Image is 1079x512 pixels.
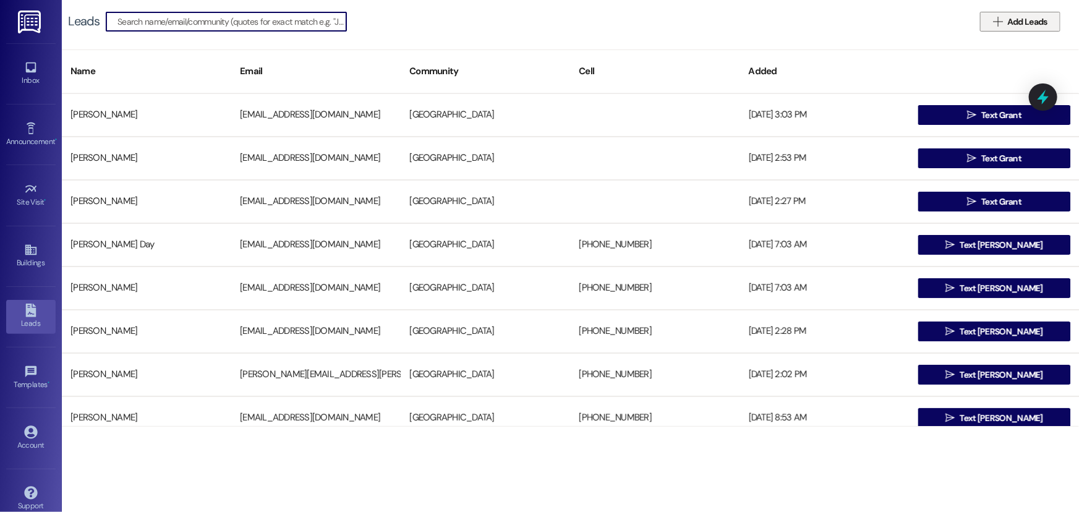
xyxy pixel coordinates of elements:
[62,233,231,257] div: [PERSON_NAME] Day
[6,239,56,273] a: Buildings
[981,109,1021,122] span: Text Grant
[918,192,1070,211] button: Text Grant
[967,197,976,207] i: 
[967,153,976,163] i: 
[401,189,570,214] div: [GEOGRAPHIC_DATA]
[231,362,401,387] div: [PERSON_NAME][EMAIL_ADDRESS][PERSON_NAME][DOMAIN_NAME]
[960,325,1043,338] span: Text [PERSON_NAME]
[945,370,955,380] i: 
[18,11,43,33] img: ResiDesk Logo
[918,148,1070,168] button: Text Grant
[62,319,231,344] div: [PERSON_NAME]
[231,406,401,430] div: [EMAIL_ADDRESS][DOMAIN_NAME]
[1007,15,1047,28] span: Add Leads
[401,406,570,430] div: [GEOGRAPHIC_DATA]
[6,422,56,455] a: Account
[231,103,401,127] div: [EMAIL_ADDRESS][DOMAIN_NAME]
[945,413,955,423] i: 
[740,233,910,257] div: [DATE] 7:03 AM
[570,406,740,430] div: [PHONE_NUMBER]
[231,233,401,257] div: [EMAIL_ADDRESS][DOMAIN_NAME]
[740,56,910,87] div: Added
[401,319,570,344] div: [GEOGRAPHIC_DATA]
[740,362,910,387] div: [DATE] 2:02 PM
[945,240,955,250] i: 
[6,300,56,333] a: Leads
[45,196,46,205] span: •
[570,233,740,257] div: [PHONE_NUMBER]
[740,406,910,430] div: [DATE] 8:53 AM
[918,408,1070,428] button: Text [PERSON_NAME]
[945,326,955,336] i: 
[231,276,401,301] div: [EMAIL_ADDRESS][DOMAIN_NAME]
[981,195,1021,208] span: Text Grant
[918,322,1070,341] button: Text [PERSON_NAME]
[960,282,1043,295] span: Text [PERSON_NAME]
[68,15,100,28] div: Leads
[740,319,910,344] div: [DATE] 2:28 PM
[62,103,231,127] div: [PERSON_NAME]
[570,56,740,87] div: Cell
[981,152,1021,165] span: Text Grant
[62,362,231,387] div: [PERSON_NAME]
[740,103,910,127] div: [DATE] 3:03 PM
[6,179,56,212] a: Site Visit •
[570,276,740,301] div: [PHONE_NUMBER]
[960,369,1043,382] span: Text [PERSON_NAME]
[117,13,346,30] input: Search name/email/community (quotes for exact match e.g. "John Smith")
[401,56,570,87] div: Community
[570,362,740,387] div: [PHONE_NUMBER]
[62,146,231,171] div: [PERSON_NAME]
[740,189,910,214] div: [DATE] 2:27 PM
[945,283,955,293] i: 
[48,378,49,387] span: •
[401,103,570,127] div: [GEOGRAPHIC_DATA]
[570,319,740,344] div: [PHONE_NUMBER]
[62,406,231,430] div: [PERSON_NAME]
[960,239,1043,252] span: Text [PERSON_NAME]
[231,319,401,344] div: [EMAIL_ADDRESS][DOMAIN_NAME]
[62,189,231,214] div: [PERSON_NAME]
[918,365,1070,385] button: Text [PERSON_NAME]
[55,135,57,144] span: •
[960,412,1043,425] span: Text [PERSON_NAME]
[967,110,976,120] i: 
[740,276,910,301] div: [DATE] 7:03 AM
[993,17,1002,27] i: 
[918,105,1070,125] button: Text Grant
[231,146,401,171] div: [EMAIL_ADDRESS][DOMAIN_NAME]
[231,56,401,87] div: Email
[6,361,56,395] a: Templates •
[231,189,401,214] div: [EMAIL_ADDRESS][DOMAIN_NAME]
[401,276,570,301] div: [GEOGRAPHIC_DATA]
[401,146,570,171] div: [GEOGRAPHIC_DATA]
[918,278,1070,298] button: Text [PERSON_NAME]
[980,12,1060,32] button: Add Leads
[401,233,570,257] div: [GEOGRAPHIC_DATA]
[62,276,231,301] div: [PERSON_NAME]
[918,235,1070,255] button: Text [PERSON_NAME]
[6,57,56,90] a: Inbox
[401,362,570,387] div: [GEOGRAPHIC_DATA]
[740,146,910,171] div: [DATE] 2:53 PM
[62,56,231,87] div: Name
